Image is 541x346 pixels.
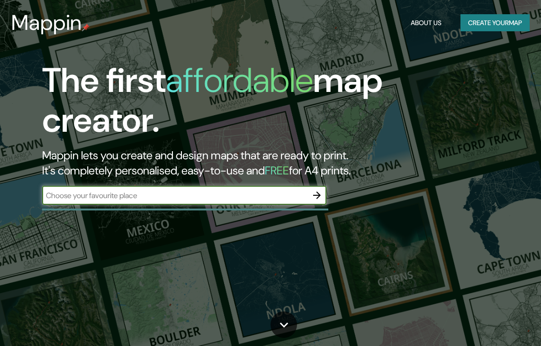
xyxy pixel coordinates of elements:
h3: Mappin [11,10,82,35]
h5: FREE [265,163,289,178]
h2: Mappin lets you create and design maps that are ready to print. It's completely personalised, eas... [42,148,475,178]
img: mappin-pin [82,24,90,31]
button: Create yourmap [460,14,530,32]
h1: affordable [166,58,313,102]
h1: The first map creator. [42,61,475,148]
input: Choose your favourite place [42,190,307,201]
button: About Us [407,14,445,32]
